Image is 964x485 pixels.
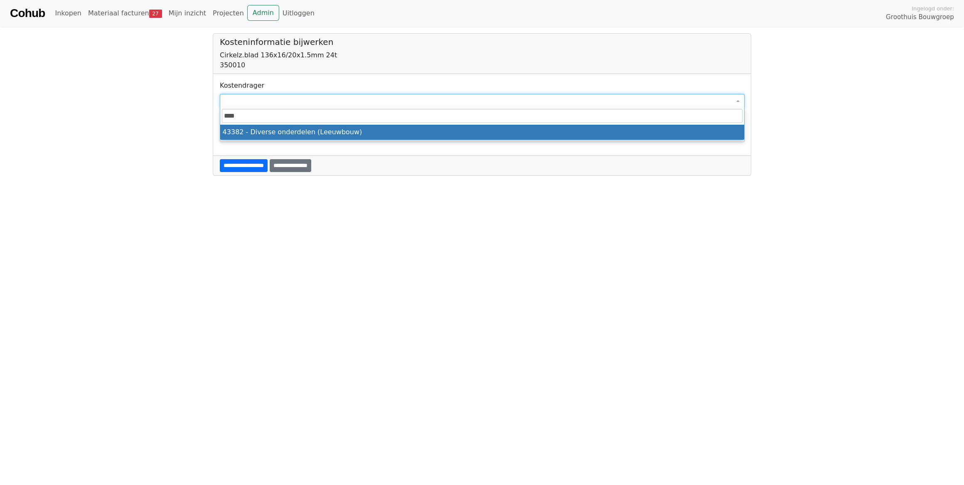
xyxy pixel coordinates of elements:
[165,5,210,22] a: Mijn inzicht
[52,5,84,22] a: Inkopen
[886,12,954,22] span: Groothuis Bouwgroep
[220,37,744,47] h5: Kosteninformatie bijwerken
[220,50,744,60] div: Cirkelz.blad 136x16/20x1.5mm 24t
[912,5,954,12] span: Ingelogd onder:
[10,3,45,23] a: Cohub
[220,81,264,91] label: Kostendrager
[85,5,165,22] a: Materiaal facturen27
[220,125,744,140] li: 43382 - Diverse onderdelen (Leeuwbouw)
[149,10,162,18] span: 27
[209,5,247,22] a: Projecten
[220,60,744,70] div: 350010
[279,5,318,22] a: Uitloggen
[247,5,279,21] a: Admin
